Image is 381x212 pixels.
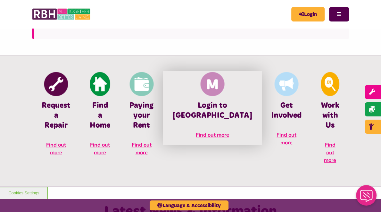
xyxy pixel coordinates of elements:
[163,71,262,145] a: Membership And Mutuality Login to [GEOGRAPHIC_DATA] Find out more
[129,72,153,96] img: Pay Rent
[262,71,311,153] a: Get Involved Get Involved Find out more
[196,131,229,138] span: Find out more
[311,71,349,170] a: Looking For A Job Work with Us Find out more
[321,72,339,96] img: Looking For A Job
[173,101,252,121] h4: Login to [GEOGRAPHIC_DATA]
[80,71,120,163] a: Find A Home Find a Home Find out more
[275,72,299,96] img: Get Involved
[32,6,91,22] img: RBH
[324,141,336,163] span: Find out more
[129,101,153,131] h4: Paying your Rent
[90,141,110,156] span: Find out more
[352,183,381,212] iframe: Netcall Web Assistant for live chat
[42,101,70,131] h4: Request a Repair
[150,200,228,210] button: Language & Accessibility
[44,72,68,96] img: Report Repair
[321,101,339,131] h4: Work with Us
[201,72,225,96] img: Membership And Mutuality
[132,141,152,156] span: Find out more
[291,7,325,21] a: MyRBH
[271,101,302,121] h4: Get Involved
[120,71,163,163] a: Pay Rent Paying your Rent Find out more
[44,13,327,29] a: Click here to find out more about how to make a complaint, leave a compliment, or provide feedback
[46,141,66,156] span: Find out more
[277,131,296,146] span: Find out more
[90,101,110,131] h4: Find a Home
[32,71,80,163] a: Report Repair Request a Repair Find out more
[90,72,110,96] img: Find A Home
[329,7,349,21] button: Navigation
